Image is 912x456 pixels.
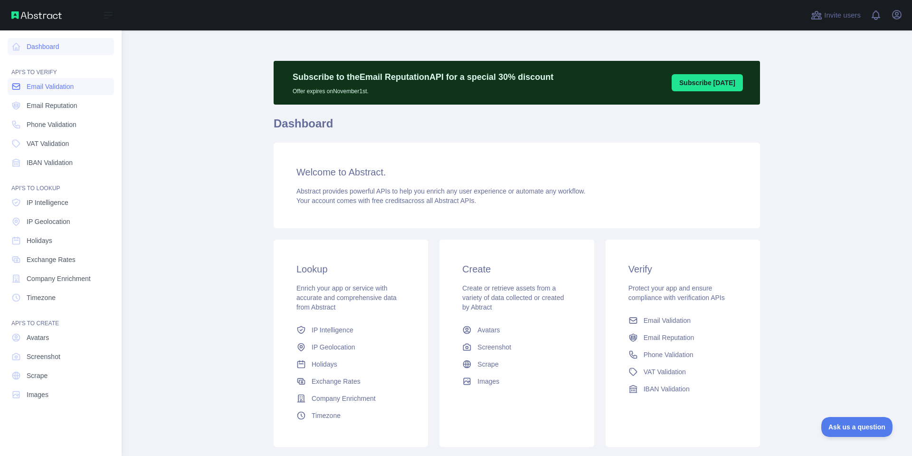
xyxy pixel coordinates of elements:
[27,352,60,361] span: Screenshot
[8,173,114,192] div: API'S TO LOOKUP
[628,262,737,276] h3: Verify
[293,70,553,84] p: Subscribe to the Email Reputation API for a special 30 % discount
[293,390,409,407] a: Company Enrichment
[8,78,114,95] a: Email Validation
[8,57,114,76] div: API'S TO VERIFY
[477,377,499,386] span: Images
[296,197,476,204] span: Your account comes with across all Abstract APIs.
[628,284,725,301] span: Protect your app and ensure compliance with verification APIs
[644,316,691,325] span: Email Validation
[458,321,575,339] a: Avatars
[27,236,52,245] span: Holidays
[293,321,409,339] a: IP Intelligence
[27,274,91,283] span: Company Enrichment
[625,380,741,398] a: IBAN Validation
[672,74,743,91] button: Subscribe [DATE]
[296,262,405,276] h3: Lookup
[8,251,114,268] a: Exchange Rates
[8,154,114,171] a: IBAN Validation
[458,373,575,390] a: Images
[312,325,353,335] span: IP Intelligence
[293,407,409,424] a: Timezone
[296,187,586,195] span: Abstract provides powerful APIs to help you enrich any user experience or automate any workflow.
[8,97,114,114] a: Email Reputation
[8,270,114,287] a: Company Enrichment
[8,194,114,211] a: IP Intelligence
[477,325,500,335] span: Avatars
[27,390,48,399] span: Images
[293,84,553,95] p: Offer expires on November 1st.
[11,11,62,19] img: Abstract API
[809,8,863,23] button: Invite users
[8,367,114,384] a: Scrape
[312,377,361,386] span: Exchange Rates
[625,312,741,329] a: Email Validation
[312,411,341,420] span: Timezone
[8,116,114,133] a: Phone Validation
[27,139,69,148] span: VAT Validation
[296,165,737,179] h3: Welcome to Abstract.
[8,289,114,306] a: Timezone
[625,363,741,380] a: VAT Validation
[27,120,76,129] span: Phone Validation
[8,308,114,327] div: API'S TO CREATE
[824,10,861,21] span: Invite users
[644,333,694,342] span: Email Reputation
[27,255,76,264] span: Exchange Rates
[293,356,409,373] a: Holidays
[274,116,760,139] h1: Dashboard
[8,135,114,152] a: VAT Validation
[821,417,893,437] iframe: Toggle Customer Support
[27,158,73,167] span: IBAN Validation
[8,329,114,346] a: Avatars
[293,373,409,390] a: Exchange Rates
[27,371,47,380] span: Scrape
[8,213,114,230] a: IP Geolocation
[27,293,56,302] span: Timezone
[312,342,355,352] span: IP Geolocation
[312,394,376,403] span: Company Enrichment
[644,367,686,377] span: VAT Validation
[462,284,564,311] span: Create or retrieve assets from a variety of data collected or created by Abtract
[644,350,693,359] span: Phone Validation
[477,359,498,369] span: Scrape
[8,348,114,365] a: Screenshot
[296,284,397,311] span: Enrich your app or service with accurate and comprehensive data from Abstract
[312,359,337,369] span: Holidays
[293,339,409,356] a: IP Geolocation
[644,384,690,394] span: IBAN Validation
[27,82,74,91] span: Email Validation
[458,356,575,373] a: Scrape
[27,198,68,207] span: IP Intelligence
[458,339,575,356] a: Screenshot
[27,101,77,110] span: Email Reputation
[8,232,114,249] a: Holidays
[372,197,405,204] span: free credits
[27,217,70,226] span: IP Geolocation
[625,329,741,346] a: Email Reputation
[477,342,511,352] span: Screenshot
[8,386,114,403] a: Images
[8,38,114,55] a: Dashboard
[462,262,571,276] h3: Create
[27,333,49,342] span: Avatars
[625,346,741,363] a: Phone Validation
